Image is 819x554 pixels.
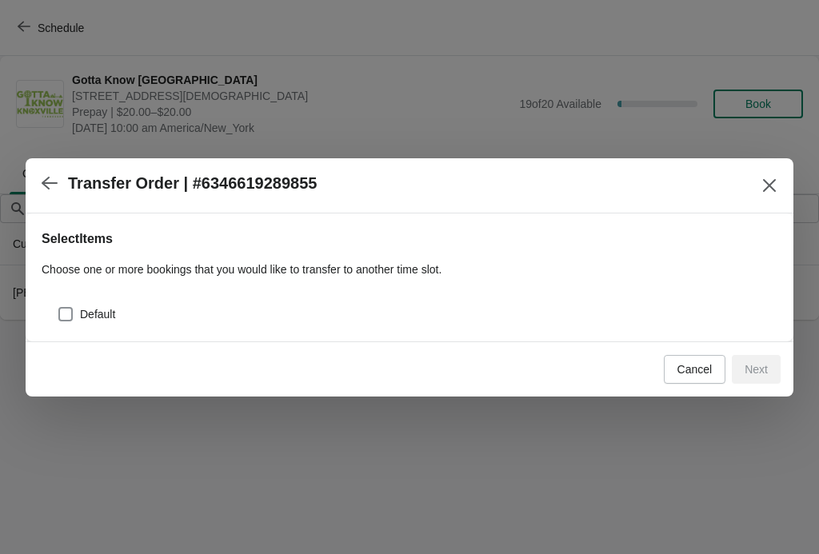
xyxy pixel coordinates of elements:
h2: Select Items [42,229,777,249]
button: Close [755,171,784,200]
button: Cancel [664,355,726,384]
h2: Transfer Order | #6346619289855 [68,174,317,193]
span: Default [80,306,115,322]
p: Choose one or more bookings that you would like to transfer to another time slot. [42,261,777,277]
span: Cancel [677,363,713,376]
